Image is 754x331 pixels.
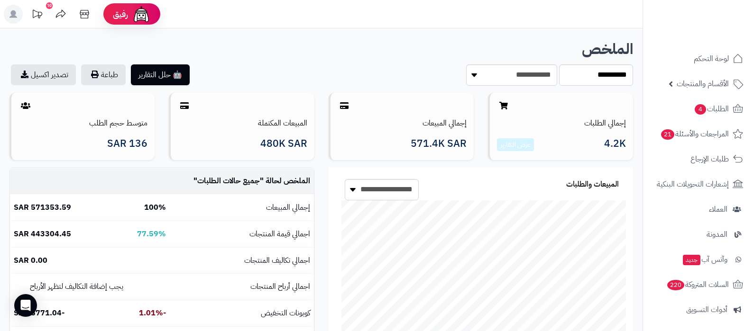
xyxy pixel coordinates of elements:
div: 10 [46,2,53,9]
img: logo-2.png [690,24,745,44]
b: الملخص [582,38,633,60]
td: اجمالي تكاليف المنتجات [170,248,314,274]
button: طباعة [81,64,126,85]
td: اجمالي قيمة المنتجات [170,221,314,247]
span: وآتس آب [682,253,727,266]
span: الأقسام والمنتجات [677,77,729,90]
span: 136 SAR [107,138,147,149]
a: تحديثات المنصة [25,5,49,26]
a: الطلبات4 [649,98,748,120]
span: جديد [683,255,700,265]
span: 220 [667,280,684,290]
span: إشعارات التحويلات البنكية [657,178,729,191]
td: الملخص لحالة " " [170,168,314,194]
a: تصدير اكسيل [11,64,76,85]
td: اجمالي أرباح المنتجات [170,274,314,300]
a: إجمالي المبيعات [423,117,467,129]
a: إجمالي الطلبات [584,117,626,129]
b: -1.01% [139,307,166,319]
a: المبيعات المكتملة [258,117,307,129]
span: العملاء [709,203,727,216]
b: 443304.45 SAR [14,228,71,240]
span: طلبات الإرجاع [690,152,729,166]
span: 4 [695,104,706,115]
b: 77.59% [137,228,166,240]
b: 571353.59 SAR [14,202,71,213]
a: أدوات التسويق [649,298,748,321]
span: رفيق [113,9,128,20]
img: ai-face.png [132,5,151,24]
h3: المبيعات والطلبات [566,180,619,189]
span: السلات المتروكة [666,278,729,291]
div: Open Intercom Messenger [14,294,37,317]
span: 571.4K SAR [411,138,467,149]
a: وآتس آبجديد [649,248,748,271]
a: إشعارات التحويلات البنكية [649,173,748,196]
td: إجمالي المبيعات [170,195,314,221]
a: المدونة [649,223,748,246]
span: 21 [661,129,674,140]
span: لوحة التحكم [694,52,729,65]
span: المدونة [707,228,727,241]
span: جميع حالات الطلبات [197,175,260,187]
a: لوحة التحكم [649,47,748,70]
span: الطلبات [694,102,729,116]
span: 480K SAR [260,138,307,149]
a: العملاء [649,198,748,221]
td: كوبونات التخفيض [170,300,314,326]
span: أدوات التسويق [686,303,727,316]
b: 100% [144,202,166,213]
small: يجب إضافة التكاليف لتظهر الأرباح [30,281,123,292]
b: 0.00 SAR [14,255,47,266]
a: السلات المتروكة220 [649,273,748,296]
a: متوسط حجم الطلب [89,117,147,129]
span: 4.2K [604,138,626,152]
span: المراجعات والأسئلة [660,127,729,141]
a: المراجعات والأسئلة21 [649,123,748,145]
button: 🤖 حلل التقارير [131,64,190,85]
a: عرض التقارير [500,140,531,150]
b: -5771.04 SAR [14,307,64,319]
a: طلبات الإرجاع [649,148,748,170]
